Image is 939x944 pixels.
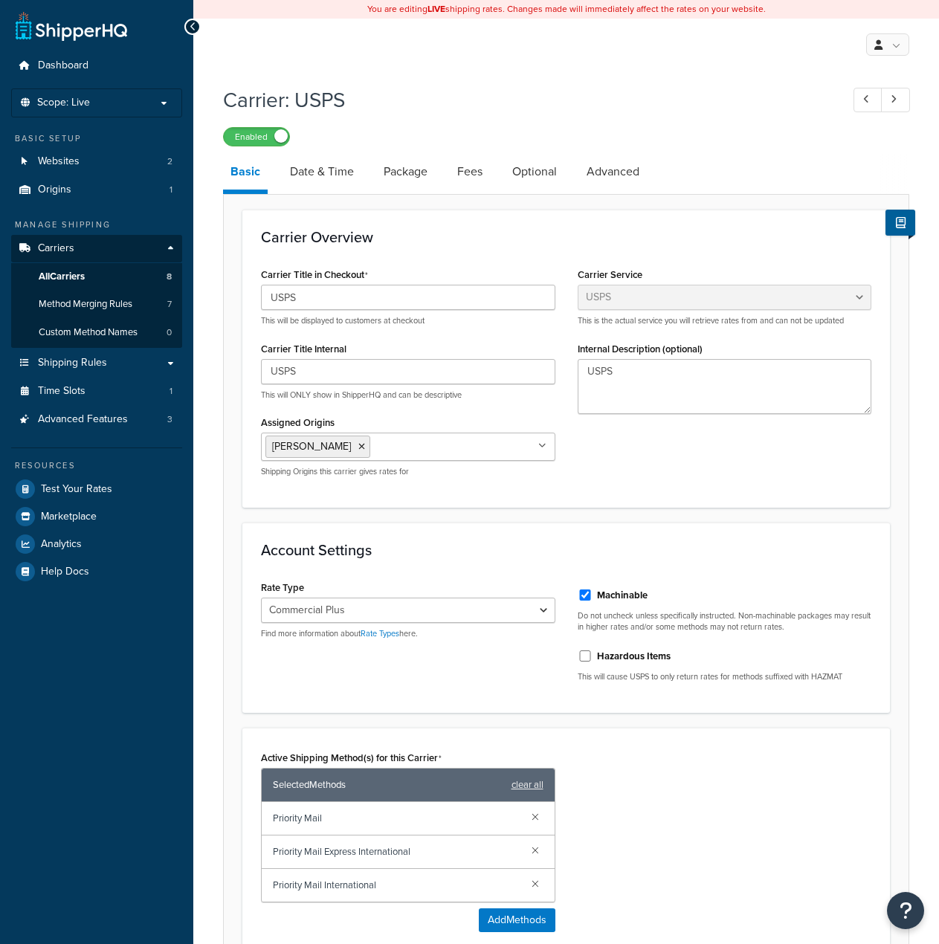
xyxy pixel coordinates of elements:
[261,542,871,558] h3: Account Settings
[37,97,90,109] span: Scope: Live
[261,752,442,764] label: Active Shipping Method(s) for this Carrier
[578,671,872,682] p: This will cause USPS to only return rates for methods suffixed with HAZMAT
[39,326,138,339] span: Custom Method Names
[38,413,128,426] span: Advanced Features
[261,229,871,245] h3: Carrier Overview
[41,566,89,578] span: Help Docs
[11,476,182,502] a: Test Your Rates
[11,503,182,530] a: Marketplace
[427,2,445,16] b: LIVE
[597,589,648,602] label: Machinable
[578,610,872,633] p: Do not uncheck unless specifically instructed. Non-machinable packages may result in higher rates...
[11,378,182,405] a: Time Slots1
[11,219,182,231] div: Manage Shipping
[170,184,172,196] span: 1
[11,263,182,291] a: AllCarriers8
[261,389,555,401] p: This will ONLY show in ShipperHQ and can be descriptive
[273,775,504,795] span: Selected Methods
[38,184,71,196] span: Origins
[273,841,520,862] span: Priority Mail Express International
[11,148,182,175] li: Websites
[283,154,361,190] a: Date & Time
[881,88,910,112] a: Next Record
[273,808,520,829] span: Priority Mail
[39,271,85,283] span: All Carriers
[512,775,543,795] a: clear all
[11,132,182,145] div: Basic Setup
[854,88,882,112] a: Previous Record
[11,176,182,204] li: Origins
[11,558,182,585] a: Help Docs
[578,269,642,280] label: Carrier Service
[261,315,555,326] p: This will be displayed to customers at checkout
[479,908,555,932] button: AddMethods
[38,59,88,72] span: Dashboard
[597,650,671,663] label: Hazardous Items
[170,385,172,398] span: 1
[11,291,182,318] li: Method Merging Rules
[261,466,555,477] p: Shipping Origins this carrier gives rates for
[38,242,74,255] span: Carriers
[578,315,872,326] p: This is the actual service you will retrieve rates from and can not be updated
[38,385,85,398] span: Time Slots
[167,271,172,283] span: 8
[41,483,112,496] span: Test Your Rates
[11,378,182,405] li: Time Slots
[261,343,346,355] label: Carrier Title Internal
[223,85,826,114] h1: Carrier: USPS
[39,298,132,311] span: Method Merging Rules
[167,298,172,311] span: 7
[505,154,564,190] a: Optional
[167,326,172,339] span: 0
[167,413,172,426] span: 3
[361,627,399,639] a: Rate Types
[11,459,182,472] div: Resources
[578,359,872,414] textarea: USPS
[11,52,182,80] a: Dashboard
[11,349,182,377] a: Shipping Rules
[579,154,647,190] a: Advanced
[11,176,182,204] a: Origins1
[223,154,268,194] a: Basic
[578,343,703,355] label: Internal Description (optional)
[38,155,80,168] span: Websites
[272,439,351,454] span: [PERSON_NAME]
[885,210,915,236] button: Show Help Docs
[11,235,182,262] a: Carriers
[224,128,289,146] label: Enabled
[11,319,182,346] li: Custom Method Names
[11,291,182,318] a: Method Merging Rules7
[261,269,368,281] label: Carrier Title in Checkout
[261,628,555,639] p: Find more information about here.
[261,417,335,428] label: Assigned Origins
[261,582,304,593] label: Rate Type
[11,148,182,175] a: Websites2
[41,511,97,523] span: Marketplace
[11,531,182,557] a: Analytics
[887,892,924,929] button: Open Resource Center
[41,538,82,551] span: Analytics
[11,319,182,346] a: Custom Method Names0
[273,875,520,896] span: Priority Mail International
[11,406,182,433] a: Advanced Features3
[11,406,182,433] li: Advanced Features
[167,155,172,168] span: 2
[11,235,182,348] li: Carriers
[450,154,490,190] a: Fees
[38,357,107,369] span: Shipping Rules
[376,154,435,190] a: Package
